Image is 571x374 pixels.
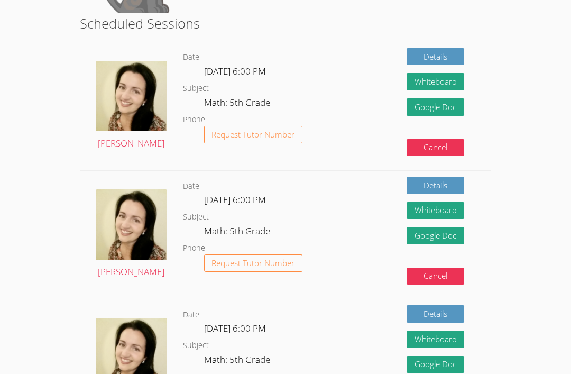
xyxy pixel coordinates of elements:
[80,14,491,34] h2: Scheduled Sessions
[407,49,465,66] a: Details
[407,140,465,157] button: Cancel
[204,255,303,272] button: Request Tutor Number
[96,190,167,280] a: [PERSON_NAME]
[183,83,209,96] dt: Subject
[204,194,266,206] span: [DATE] 6:00 PM
[211,260,294,268] span: Request Tutor Number
[407,306,465,323] a: Details
[407,99,465,116] a: Google Doc
[183,180,199,194] dt: Date
[183,340,209,353] dt: Subject
[407,331,465,349] button: Whiteboard
[204,224,272,242] dd: Math: 5th Grade
[211,131,294,139] span: Request Tutor Number
[407,268,465,286] button: Cancel
[204,126,303,144] button: Request Tutor Number
[96,61,167,152] a: [PERSON_NAME]
[407,74,465,91] button: Whiteboard
[204,66,266,78] span: [DATE] 6:00 PM
[96,61,167,132] img: Screenshot%202022-07-16%2010.55.09%20PM.png
[183,242,205,256] dt: Phone
[183,51,199,65] dt: Date
[204,96,272,114] dd: Math: 5th Grade
[183,211,209,224] dt: Subject
[407,227,465,245] a: Google Doc
[407,177,465,195] a: Details
[183,114,205,127] dt: Phone
[407,203,465,220] button: Whiteboard
[204,353,272,371] dd: Math: 5th Grade
[96,190,167,261] img: Screenshot%202022-07-16%2010.55.09%20PM.png
[204,323,266,335] span: [DATE] 6:00 PM
[407,357,465,374] a: Google Doc
[183,309,199,322] dt: Date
